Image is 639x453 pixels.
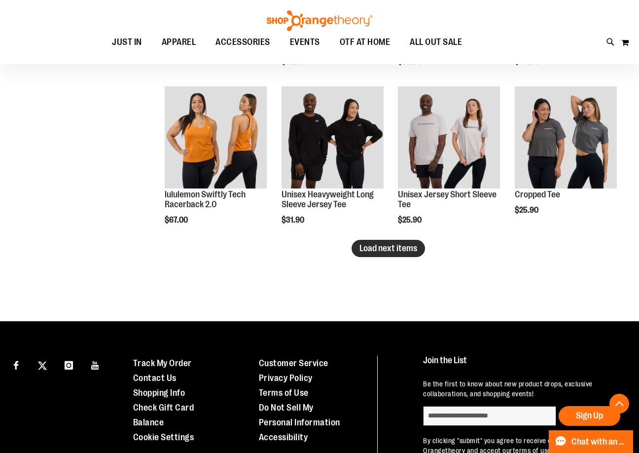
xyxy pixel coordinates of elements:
img: OTF Unisex Jersey SS Tee Grey [398,86,500,189]
a: Do Not Sell My Personal Information [259,403,340,427]
a: Cropped Tee [515,189,560,199]
a: lululemon Swiftly Tech Racerback 2.0 [165,189,246,209]
img: OTF Unisex Heavyweight Long Sleeve Jersey Tee Black [282,86,384,189]
span: JUST IN [112,31,142,53]
span: EVENTS [290,31,320,53]
input: enter email [423,406,556,426]
p: Be the first to know about new product drops, exclusive collaborations, and shopping events! [423,379,621,399]
a: Visit our X page [34,356,51,373]
span: OTF AT HOME [340,31,390,53]
a: Accessibility [259,432,308,442]
a: Unisex Heavyweight Long Sleeve Jersey Tee [282,189,374,209]
a: Unisex Jersey Short Sleeve Tee [398,189,497,209]
a: Terms of Use [259,388,309,398]
img: Twitter [38,361,47,370]
h4: Join the List [423,356,621,374]
a: Visit our Instagram page [60,356,77,373]
a: Visit our Facebook page [7,356,25,373]
span: APPAREL [162,31,196,53]
a: Privacy Policy [259,373,313,383]
a: OTF Unisex Jersey SS Tee Grey [398,86,500,190]
a: OTF Womens Crop Tee Grey [515,86,617,190]
img: OTF Womens Crop Tee Grey [515,86,617,189]
a: Cookie Settings [133,432,194,442]
span: $25.90 [515,206,540,215]
span: Sign Up [576,411,603,420]
div: product [393,81,505,250]
img: Shop Orangetheory [265,10,374,31]
a: Visit our Youtube page [87,356,104,373]
span: Chat with an Expert [571,437,627,447]
a: Track My Order [133,358,192,368]
button: Back To Top [609,394,629,414]
span: $67.00 [165,216,189,225]
div: product [277,81,389,250]
span: $31.90 [282,216,306,225]
a: Contact Us [133,373,177,383]
a: Check Gift Card Balance [133,403,194,427]
a: Shopping Info [133,388,185,398]
a: OTF Unisex Heavyweight Long Sleeve Jersey Tee Black [282,86,384,190]
div: product [510,81,622,240]
img: lululemon Swiftly Tech Racerback 2.0 [165,86,267,189]
span: Load next items [359,243,417,253]
a: Customer Service [259,358,328,368]
a: lululemon Swiftly Tech Racerback 2.0 [165,86,267,190]
div: product [160,81,272,250]
button: Sign Up [559,406,620,426]
button: Load next items [352,240,425,257]
button: Chat with an Expert [549,430,634,453]
span: $25.90 [398,216,423,225]
span: ALL OUT SALE [410,31,462,53]
span: ACCESSORIES [215,31,270,53]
